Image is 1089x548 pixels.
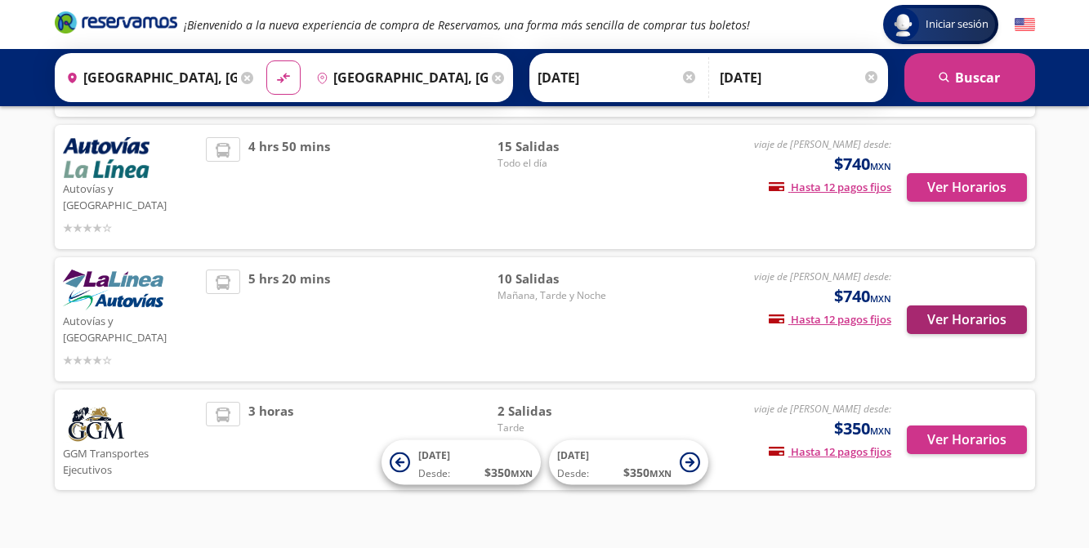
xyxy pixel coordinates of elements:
[63,270,163,310] img: Autovías y La Línea
[754,137,891,151] em: viaje de [PERSON_NAME] desde:
[870,292,891,305] small: MXN
[382,440,541,485] button: [DATE]Desde:$350MXN
[754,270,891,283] em: viaje de [PERSON_NAME] desde:
[498,421,612,435] span: Tarde
[870,425,891,437] small: MXN
[834,152,891,176] span: $740
[557,448,589,462] span: [DATE]
[63,310,199,345] p: Autovías y [GEOGRAPHIC_DATA]
[248,270,330,369] span: 5 hrs 20 mins
[754,402,891,416] em: viaje de [PERSON_NAME] desde:
[55,10,177,39] a: Brand Logo
[498,288,612,303] span: Mañana, Tarde y Noche
[1015,15,1035,35] button: English
[498,270,612,288] span: 10 Salidas
[63,443,199,478] p: GGM Transportes Ejecutivos
[248,137,330,237] span: 4 hrs 50 mins
[549,440,708,485] button: [DATE]Desde:$350MXN
[63,402,127,443] img: GGM Transportes Ejecutivos
[834,417,891,441] span: $350
[557,466,589,481] span: Desde:
[55,10,177,34] i: Brand Logo
[498,156,612,171] span: Todo el día
[63,178,199,213] p: Autovías y [GEOGRAPHIC_DATA]
[720,57,880,98] input: Opcional
[538,57,698,98] input: Elegir Fecha
[63,137,150,178] img: Autovías y La Línea
[870,160,891,172] small: MXN
[484,464,533,481] span: $ 350
[834,284,891,309] span: $740
[60,57,238,98] input: Buscar Origen
[907,305,1027,334] button: Ver Horarios
[649,467,672,479] small: MXN
[623,464,672,481] span: $ 350
[907,173,1027,202] button: Ver Horarios
[498,137,612,156] span: 15 Salidas
[769,312,891,327] span: Hasta 12 pagos fijos
[511,467,533,479] small: MXN
[310,57,488,98] input: Buscar Destino
[904,53,1035,102] button: Buscar
[769,180,891,194] span: Hasta 12 pagos fijos
[184,17,750,33] em: ¡Bienvenido a la nueva experiencia de compra de Reservamos, una forma más sencilla de comprar tus...
[907,425,1027,454] button: Ver Horarios
[418,466,450,481] span: Desde:
[919,16,995,33] span: Iniciar sesión
[248,402,293,478] span: 3 horas
[418,448,450,462] span: [DATE]
[498,402,612,421] span: 2 Salidas
[769,444,891,459] span: Hasta 12 pagos fijos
